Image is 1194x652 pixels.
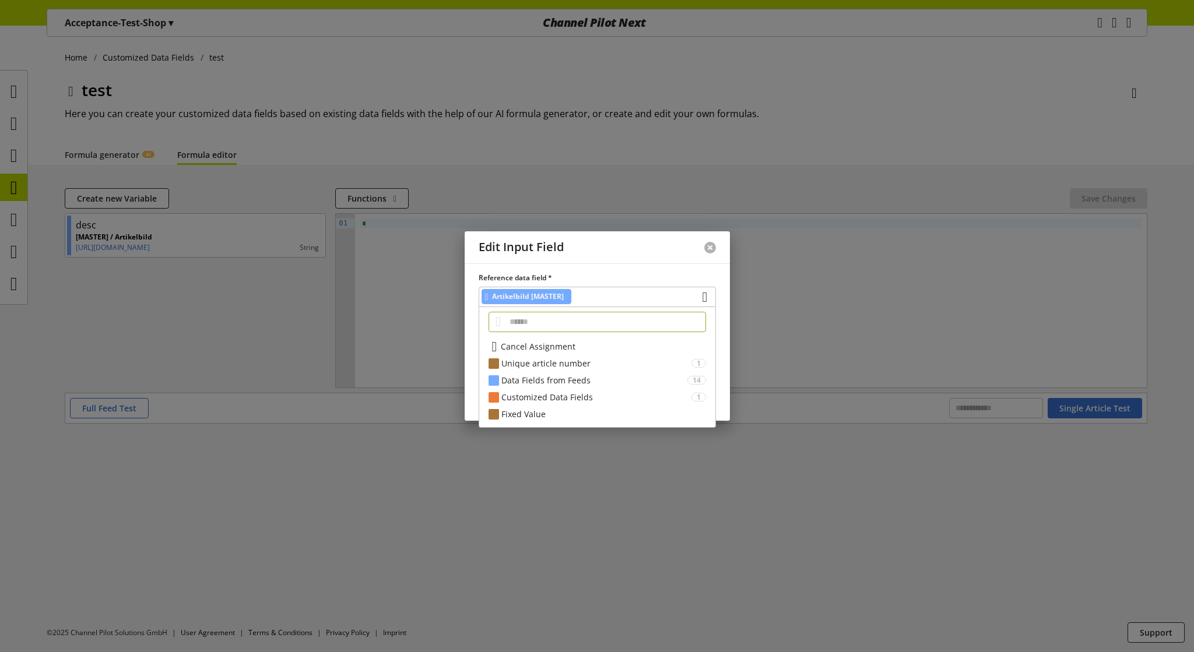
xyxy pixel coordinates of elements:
div: Customized Data Fields [501,391,691,403]
div: 1 [691,359,706,368]
div: Data Fields from Feeds [501,374,687,386]
div: Fixed Value [501,408,706,420]
div: 14 [687,376,706,385]
div: 1 [691,393,706,401]
h2: Edit Input Field [479,241,564,254]
div: Unique article number [501,357,691,369]
span: Artikelbild [MASTER] [492,290,564,304]
span: Cancel Assignment [501,340,575,353]
label: Reference data field * [479,273,716,283]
